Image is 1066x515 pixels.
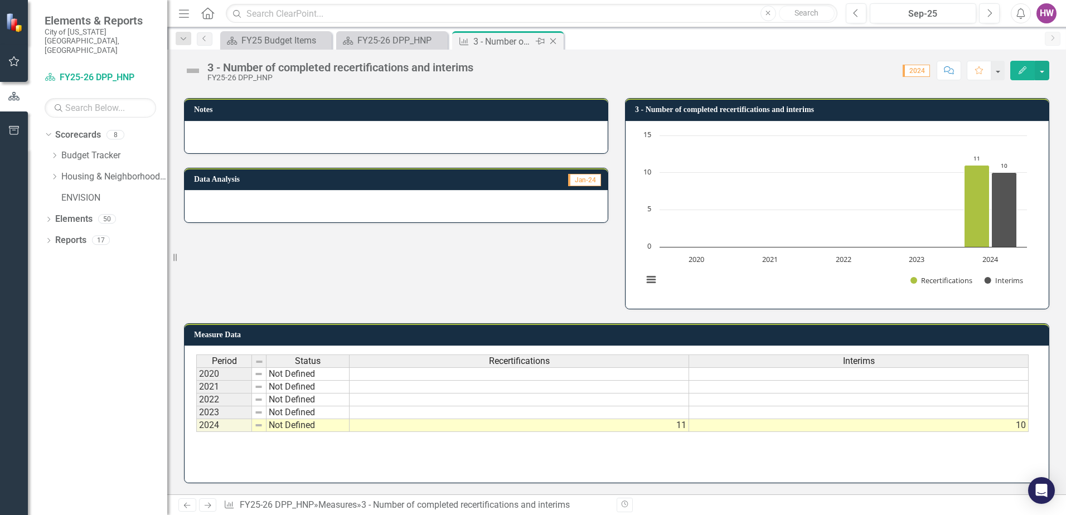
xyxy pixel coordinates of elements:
[357,33,445,47] div: FY25-26 DPP_HNP
[836,254,851,264] text: 2022
[106,130,124,139] div: 8
[295,356,321,366] span: Status
[318,499,357,510] a: Measures
[1036,3,1057,23] button: HW
[779,6,835,21] button: Search
[45,14,156,27] span: Elements & Reports
[689,419,1029,432] td: 10
[874,7,972,21] div: Sep-25
[194,105,602,114] h3: Notes
[196,381,252,393] td: 2021
[870,3,976,23] button: Sep-25
[196,367,252,381] td: 2020
[339,33,445,47] a: FY25-26 DPP_HNP
[473,35,533,48] div: 3 - Number of completed recertifications and interims
[350,419,689,432] td: 11
[637,130,1037,297] div: Chart. Highcharts interactive chart.
[45,71,156,84] a: FY25-26 DPP_HNP
[910,275,972,285] button: Show Recertifications
[194,331,1043,339] h3: Measure Data
[762,254,778,264] text: 2021
[55,213,93,226] a: Elements
[196,393,252,406] td: 2022
[61,192,167,205] a: ENVISION
[696,165,990,247] g: Recertifications, bar series 1 of 2 with 5 bars.
[254,408,263,417] img: 8DAGhfEEPCf229AAAAAElFTkSuQmCC
[903,65,930,77] span: 2024
[240,499,314,510] a: FY25-26 DPP_HNP
[55,234,86,247] a: Reports
[55,129,101,142] a: Scorecards
[266,381,350,393] td: Not Defined
[266,419,350,432] td: Not Defined
[643,129,651,139] text: 15
[212,356,237,366] span: Period
[1001,162,1007,169] text: 10
[226,4,837,23] input: Search ClearPoint...
[254,370,263,378] img: 8DAGhfEEPCf229AAAAAElFTkSuQmCC
[6,12,25,32] img: ClearPoint Strategy
[61,149,167,162] a: Budget Tracker
[985,275,1023,285] button: Show Interims
[224,499,608,512] div: » »
[643,272,659,288] button: View chart menu, Chart
[196,419,252,432] td: 2024
[223,33,329,47] a: FY25 Budget Items
[635,105,1043,114] h3: 3 - Number of completed recertifications and interims
[241,33,329,47] div: FY25 Budget Items
[207,74,473,82] div: FY25-26 DPP_HNP
[184,62,202,80] img: Not Defined
[255,357,264,366] img: 8DAGhfEEPCf229AAAAAElFTkSuQmCC
[647,203,651,213] text: 5
[254,421,263,430] img: 8DAGhfEEPCf229AAAAAElFTkSuQmCC
[637,130,1033,297] svg: Interactive chart
[361,499,570,510] div: 3 - Number of completed recertifications and interims
[843,356,875,366] span: Interims
[92,236,110,245] div: 17
[45,98,156,118] input: Search Below...
[973,154,980,162] text: 11
[568,174,601,186] span: Jan-24
[965,165,990,247] path: 2024, 11. Recertifications.
[909,254,924,264] text: 2023
[647,241,651,251] text: 0
[45,27,156,55] small: City of [US_STATE][GEOGRAPHIC_DATA], [GEOGRAPHIC_DATA]
[254,382,263,391] img: 8DAGhfEEPCf229AAAAAElFTkSuQmCC
[982,254,999,264] text: 2024
[266,393,350,406] td: Not Defined
[1028,477,1055,504] div: Open Intercom Messenger
[696,172,1017,247] g: Interims, bar series 2 of 2 with 5 bars.
[194,175,428,183] h3: Data Analysis
[98,215,116,224] div: 50
[207,61,473,74] div: 3 - Number of completed recertifications and interims
[196,406,252,419] td: 2023
[689,254,704,264] text: 2020
[643,167,651,177] text: 10
[61,171,167,183] a: Housing & Neighborhood Preservation Home
[266,367,350,381] td: Not Defined
[254,395,263,404] img: 8DAGhfEEPCf229AAAAAElFTkSuQmCC
[794,8,818,17] span: Search
[992,172,1017,247] path: 2024, 10. Interims.
[489,356,550,366] span: Recertifications
[266,406,350,419] td: Not Defined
